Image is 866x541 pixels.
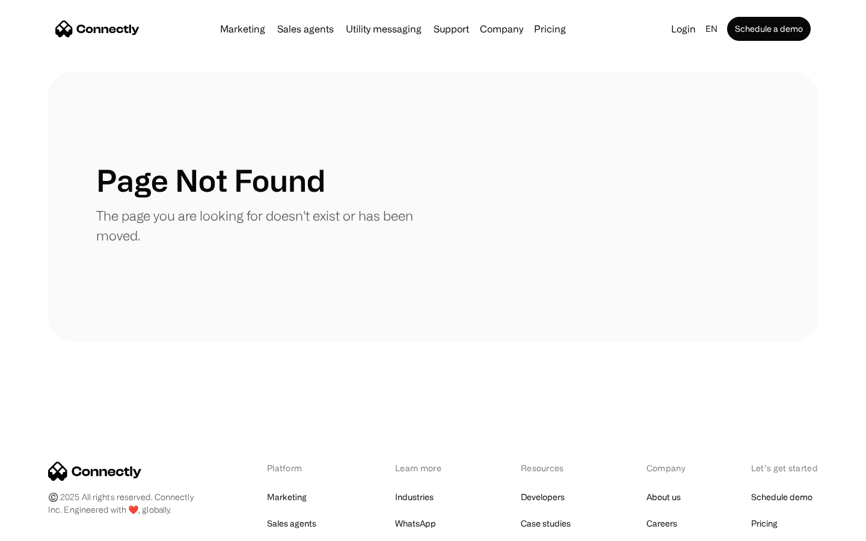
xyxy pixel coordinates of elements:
[646,489,681,506] a: About us
[529,24,571,34] a: Pricing
[215,24,270,34] a: Marketing
[751,515,778,532] a: Pricing
[727,17,811,41] a: Schedule a demo
[55,20,140,38] a: home
[429,24,474,34] a: Support
[272,24,339,34] a: Sales agents
[521,515,571,532] a: Case studies
[701,20,725,37] div: en
[395,515,436,532] a: WhatsApp
[476,20,527,37] div: Company
[96,206,433,245] p: The page you are looking for doesn't exist or has been moved.
[646,462,689,474] div: Company
[480,20,523,37] div: Company
[96,162,325,198] h1: Page Not Found
[751,462,818,474] div: Let’s get started
[395,489,434,506] a: Industries
[666,20,701,37] a: Login
[521,462,584,474] div: Resources
[341,24,426,34] a: Utility messaging
[646,515,677,532] a: Careers
[705,20,717,37] div: en
[267,515,316,532] a: Sales agents
[267,462,333,474] div: Platform
[12,519,72,537] aside: Language selected: English
[24,520,72,537] ul: Language list
[267,489,307,506] a: Marketing
[751,489,812,506] a: Schedule demo
[395,462,458,474] div: Learn more
[521,489,565,506] a: Developers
